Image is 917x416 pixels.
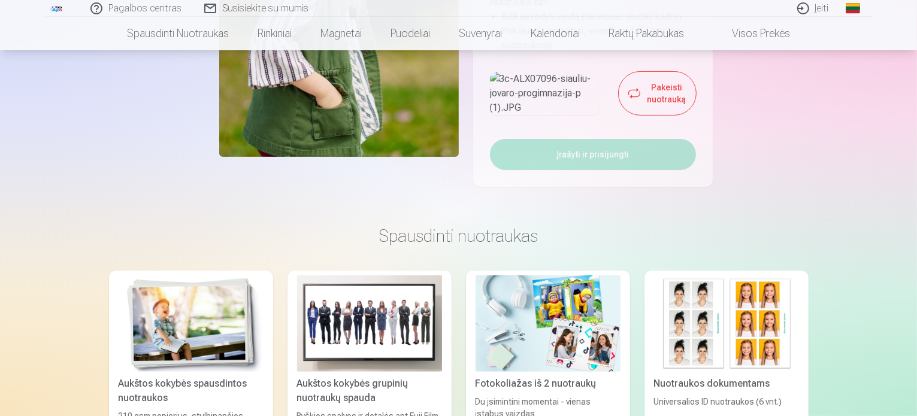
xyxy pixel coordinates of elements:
a: Spausdinti nuotraukas [113,17,243,50]
img: Aukštos kokybės spausdintos nuotraukos [119,275,264,372]
a: Rinkiniai [243,17,306,50]
a: Puodeliai [376,17,444,50]
img: Aukštos kokybės grupinių nuotraukų spauda [297,275,442,372]
img: 3c-ALX07096-siauliu-jovaro-progimnazija-p (1).JPG [490,72,600,115]
a: Visos prekės [698,17,804,50]
img: /fa2 [50,5,63,12]
div: Nuotraukos dokumentams [649,376,804,391]
div: Fotokoliažas iš 2 nuotraukų [471,376,625,391]
h3: Spausdinti nuotraukas [119,225,799,247]
img: Nuotraukos dokumentams [654,275,799,372]
button: Įrašyti ir prisijungti [490,139,696,170]
div: Aukštos kokybės spausdintos nuotraukos [114,376,268,405]
a: Raktų pakabukas [594,17,698,50]
a: Suvenyrai [444,17,516,50]
img: Fotokoliažas iš 2 nuotraukų [476,275,621,372]
div: Aukštos kokybės grupinių nuotraukų spauda [292,376,447,405]
a: Magnetai [306,17,376,50]
button: Pakeisti nuotrauką [619,72,696,115]
a: Kalendoriai [516,17,594,50]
